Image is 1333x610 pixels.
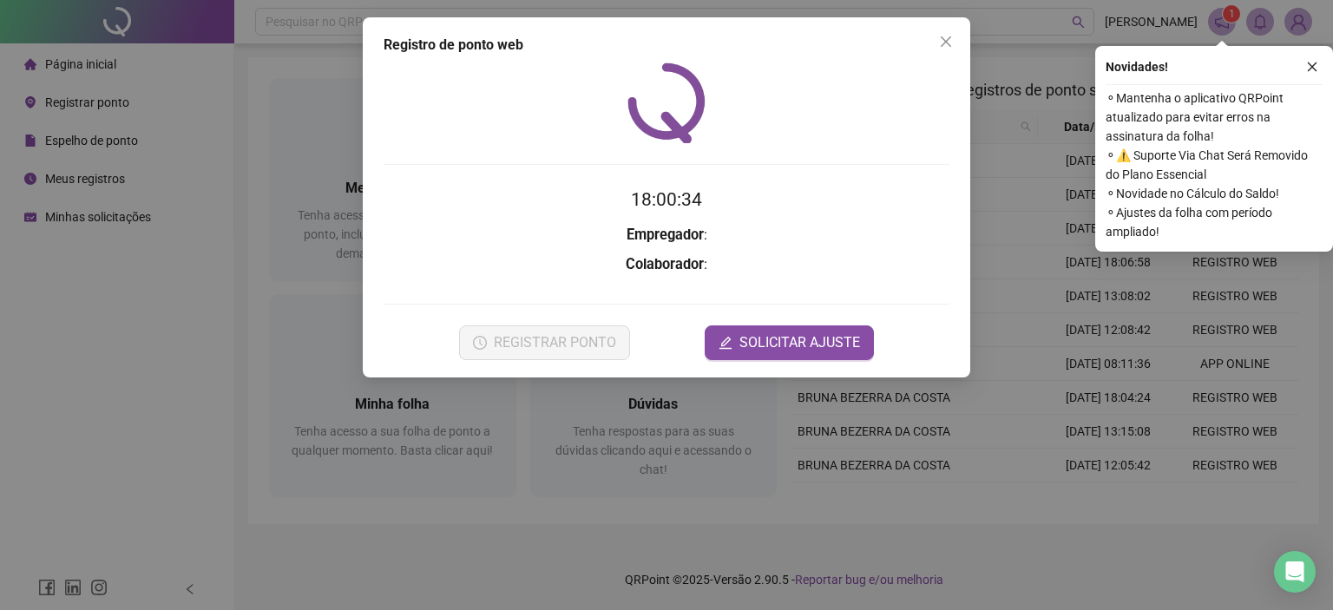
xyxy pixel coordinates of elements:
span: edit [719,336,732,350]
span: ⚬ Ajustes da folha com período ampliado! [1106,203,1323,241]
strong: Colaborador [626,256,704,272]
span: ⚬ ⚠️ Suporte Via Chat Será Removido do Plano Essencial [1106,146,1323,184]
span: ⚬ Novidade no Cálculo do Saldo! [1106,184,1323,203]
img: QRPoint [627,62,706,143]
time: 18:00:34 [631,189,702,210]
button: Close [932,28,960,56]
span: Novidades ! [1106,57,1168,76]
span: close [939,35,953,49]
span: SOLICITAR AJUSTE [739,332,860,353]
h3: : [384,253,949,276]
span: close [1306,61,1318,73]
div: Registro de ponto web [384,35,949,56]
strong: Empregador [627,226,704,243]
button: REGISTRAR PONTO [459,325,630,360]
button: editSOLICITAR AJUSTE [705,325,874,360]
div: Open Intercom Messenger [1274,551,1316,593]
span: ⚬ Mantenha o aplicativo QRPoint atualizado para evitar erros na assinatura da folha! [1106,89,1323,146]
h3: : [384,224,949,246]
